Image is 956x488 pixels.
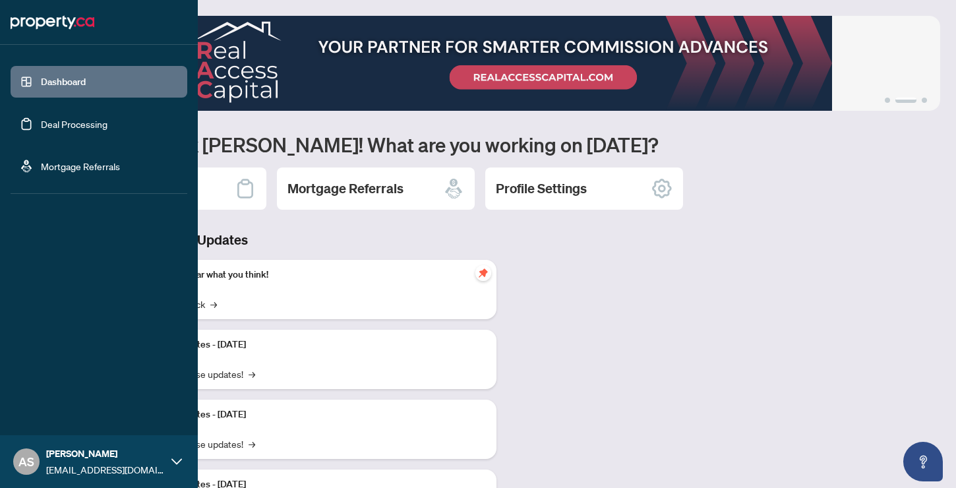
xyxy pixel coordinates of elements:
[138,338,486,352] p: Platform Updates - [DATE]
[46,462,165,477] span: [EMAIL_ADDRESS][DOMAIN_NAME]
[138,268,486,282] p: We want to hear what you think!
[922,98,927,103] button: 3
[41,76,86,88] a: Dashboard
[69,132,940,157] h1: Welcome back [PERSON_NAME]! What are you working on [DATE]?
[885,98,890,103] button: 1
[249,367,255,381] span: →
[69,231,496,249] h3: Brokerage & Industry Updates
[475,265,491,281] span: pushpin
[11,12,94,33] img: logo
[496,179,587,198] h2: Profile Settings
[18,452,34,471] span: AS
[46,446,165,461] span: [PERSON_NAME]
[41,160,120,172] a: Mortgage Referrals
[138,408,486,422] p: Platform Updates - [DATE]
[903,442,943,481] button: Open asap
[895,98,916,103] button: 2
[69,16,940,111] img: Slide 1
[287,179,403,198] h2: Mortgage Referrals
[210,297,217,311] span: →
[41,118,107,130] a: Deal Processing
[249,437,255,451] span: →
